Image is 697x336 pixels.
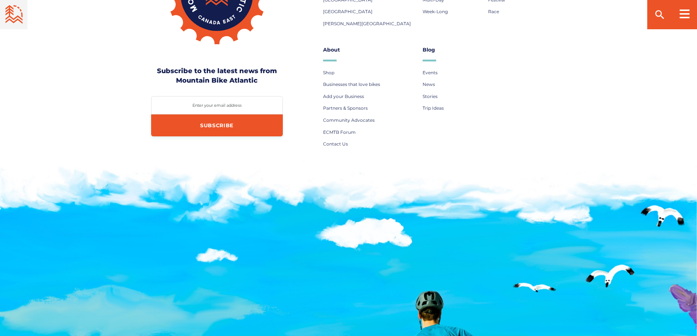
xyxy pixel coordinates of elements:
[323,80,380,89] a: Businesses that love bikes
[323,7,372,16] a: [GEOGRAPHIC_DATA]
[323,94,364,99] span: Add your Business
[423,92,438,101] a: Stories
[323,9,372,14] span: [GEOGRAPHIC_DATA]
[423,45,481,55] a: Blog
[323,103,368,113] a: Partners & Sponsors
[323,70,334,75] span: Shop
[423,9,448,14] span: Week-Long
[423,80,435,89] a: News
[323,68,334,77] a: Shop
[151,66,283,85] h3: Subscribe to the latest news from Mountain Bike Atlantic
[323,129,356,135] span: ECMTB Forum
[423,105,444,111] span: Trip Ideas
[654,9,666,20] ion-icon: search
[323,92,364,101] a: Add your Business
[323,116,375,125] a: Community Advocates
[423,46,435,53] span: Blog
[488,7,499,16] a: Race
[423,68,438,77] a: Events
[423,94,438,99] span: Stories
[323,21,411,26] span: [PERSON_NAME][GEOGRAPHIC_DATA]
[323,45,415,55] a: About
[488,9,499,14] span: Race
[323,82,380,87] span: Businesses that love bikes
[323,105,368,111] span: Partners & Sponsors
[151,96,283,136] form: Contact form
[423,7,448,16] a: Week-Long
[423,103,444,113] a: Trip Ideas
[323,128,356,137] a: ECMTB Forum
[323,19,411,28] a: [PERSON_NAME][GEOGRAPHIC_DATA]
[323,139,348,148] a: Contact Us
[423,70,438,75] span: Events
[151,114,283,136] input: Subscribe
[323,117,375,123] span: Community Advocates
[323,46,340,53] span: About
[151,103,283,108] label: Enter your email address
[323,141,348,147] span: Contact Us
[423,82,435,87] span: News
